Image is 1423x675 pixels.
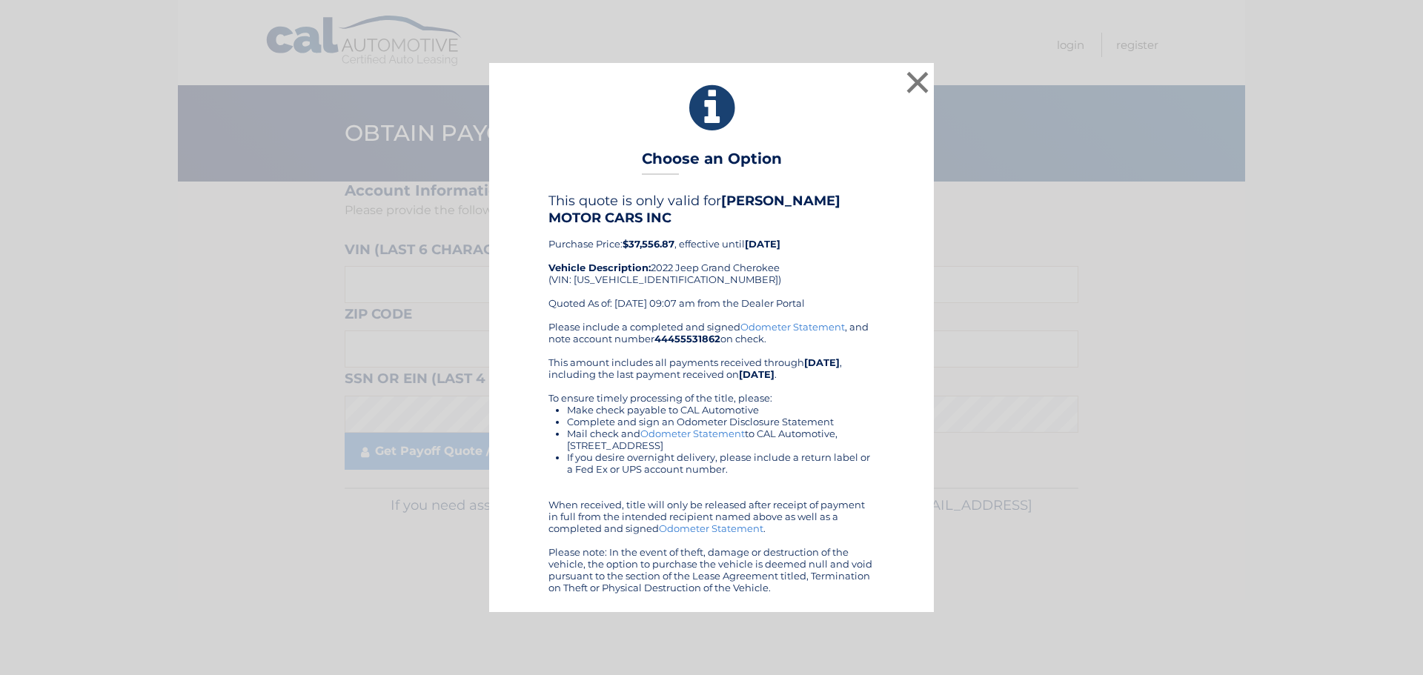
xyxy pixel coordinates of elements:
[642,150,782,176] h3: Choose an Option
[548,193,875,225] h4: This quote is only valid for
[548,193,875,320] div: Purchase Price: , effective until 2022 Jeep Grand Cherokee (VIN: [US_VEHICLE_IDENTIFICATION_NUMBE...
[548,262,651,273] strong: Vehicle Description:
[903,67,932,97] button: ×
[567,451,875,475] li: If you desire overnight delivery, please include a return label or a Fed Ex or UPS account number.
[659,522,763,534] a: Odometer Statement
[740,321,845,333] a: Odometer Statement
[623,238,674,250] b: $37,556.87
[640,428,745,439] a: Odometer Statement
[804,356,840,368] b: [DATE]
[567,428,875,451] li: Mail check and to CAL Automotive, [STREET_ADDRESS]
[548,193,840,225] b: [PERSON_NAME] MOTOR CARS INC
[567,404,875,416] li: Make check payable to CAL Automotive
[739,368,774,380] b: [DATE]
[567,416,875,428] li: Complete and sign an Odometer Disclosure Statement
[745,238,780,250] b: [DATE]
[548,321,875,593] div: Please include a completed and signed , and note account number on check. This amount includes al...
[654,333,720,345] b: 44455531862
